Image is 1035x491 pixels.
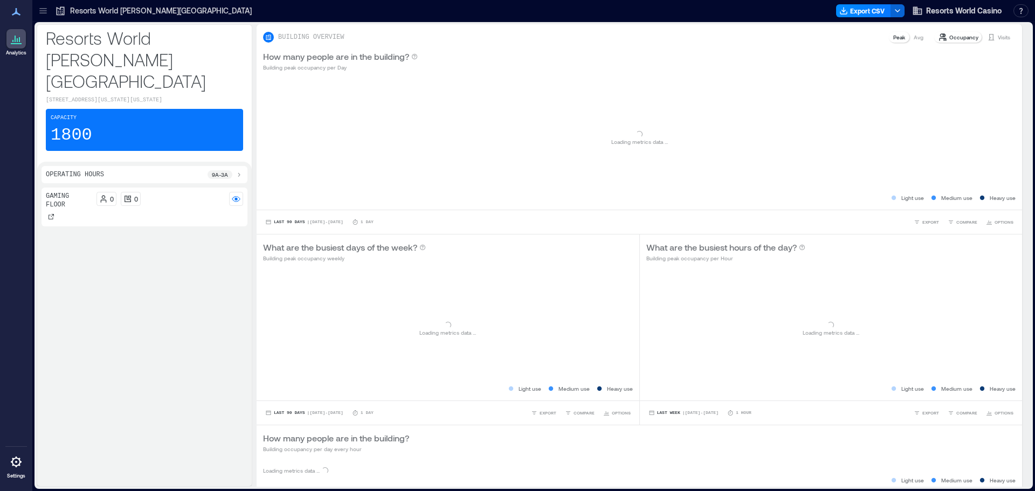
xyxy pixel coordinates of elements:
[946,217,979,227] button: COMPARE
[736,410,751,416] p: 1 Hour
[263,241,417,254] p: What are the busiest days of the week?
[3,26,30,59] a: Analytics
[51,125,92,146] p: 1800
[263,63,418,72] p: Building peak occupancy per Day
[212,170,228,179] p: 9a - 3a
[956,410,977,416] span: COMPARE
[134,195,138,203] p: 0
[946,407,979,418] button: COMPARE
[990,476,1016,485] p: Heavy use
[419,328,476,337] p: Loading metrics data ...
[361,410,374,416] p: 1 Day
[519,384,541,393] p: Light use
[646,241,797,254] p: What are the busiest hours of the day?
[529,407,558,418] button: EXPORT
[646,407,721,418] button: Last Week |[DATE]-[DATE]
[3,449,29,482] a: Settings
[990,193,1016,202] p: Heavy use
[263,50,409,63] p: How many people are in the building?
[263,407,346,418] button: Last 90 Days |[DATE]-[DATE]
[611,137,668,146] p: Loading metrics data ...
[46,96,243,105] p: [STREET_ADDRESS][US_STATE][US_STATE]
[607,384,633,393] p: Heavy use
[956,219,977,225] span: COMPARE
[949,33,978,42] p: Occupancy
[941,476,972,485] p: Medium use
[912,217,941,227] button: EXPORT
[263,217,346,227] button: Last 90 Days |[DATE]-[DATE]
[995,410,1013,416] span: OPTIONS
[901,384,924,393] p: Light use
[909,2,1005,19] button: Resorts World Casino
[914,33,923,42] p: Avg
[263,432,409,445] p: How many people are in the building?
[574,410,595,416] span: COMPARE
[46,192,92,209] p: Gaming Floor
[263,466,320,475] p: Loading metrics data ...
[803,328,859,337] p: Loading metrics data ...
[70,5,252,16] p: Resorts World [PERSON_NAME][GEOGRAPHIC_DATA]
[46,27,243,92] p: Resorts World [PERSON_NAME][GEOGRAPHIC_DATA]
[984,217,1016,227] button: OPTIONS
[563,407,597,418] button: COMPARE
[601,407,633,418] button: OPTIONS
[926,5,1002,16] span: Resorts World Casino
[558,384,590,393] p: Medium use
[912,407,941,418] button: EXPORT
[990,384,1016,393] p: Heavy use
[922,219,939,225] span: EXPORT
[540,410,556,416] span: EXPORT
[941,193,972,202] p: Medium use
[998,33,1010,42] p: Visits
[361,219,374,225] p: 1 Day
[901,476,924,485] p: Light use
[46,170,104,179] p: Operating Hours
[263,254,426,262] p: Building peak occupancy weekly
[278,33,344,42] p: BUILDING OVERVIEW
[263,445,409,453] p: Building occupancy per day every hour
[7,473,25,479] p: Settings
[51,114,77,122] p: Capacity
[612,410,631,416] span: OPTIONS
[6,50,26,56] p: Analytics
[110,195,114,203] p: 0
[941,384,972,393] p: Medium use
[901,193,924,202] p: Light use
[893,33,905,42] p: Peak
[922,410,939,416] span: EXPORT
[995,219,1013,225] span: OPTIONS
[646,254,805,262] p: Building peak occupancy per Hour
[836,4,891,17] button: Export CSV
[984,407,1016,418] button: OPTIONS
